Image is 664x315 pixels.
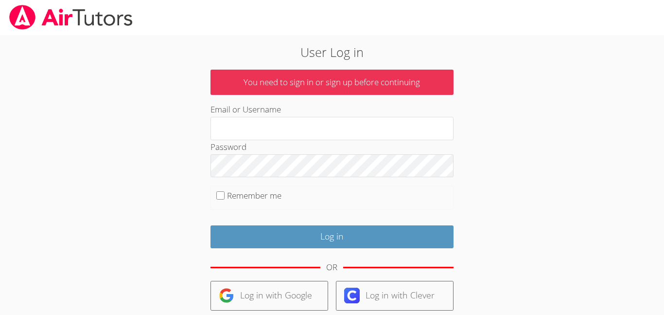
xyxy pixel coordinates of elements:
[210,281,328,311] a: Log in with Google
[336,281,454,311] a: Log in with Clever
[344,288,360,303] img: clever-logo-6eab21bc6e7a338710f1a6ff85c0baf02591cd810cc4098c63d3a4b26e2feb20.svg
[210,225,454,248] input: Log in
[219,288,234,303] img: google-logo-50288ca7cdecda66e5e0955fdab243c47b7ad437acaf1139b6f446037453330a.svg
[227,190,281,201] label: Remember me
[210,70,454,95] p: You need to sign in or sign up before continuing
[210,104,281,115] label: Email or Username
[153,43,511,61] h2: User Log in
[210,141,246,152] label: Password
[326,260,337,275] div: OR
[8,5,134,30] img: airtutors_banner-c4298cdbf04f3fff15de1276eac7730deb9818008684d7c2e4769d2f7ddbe033.png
